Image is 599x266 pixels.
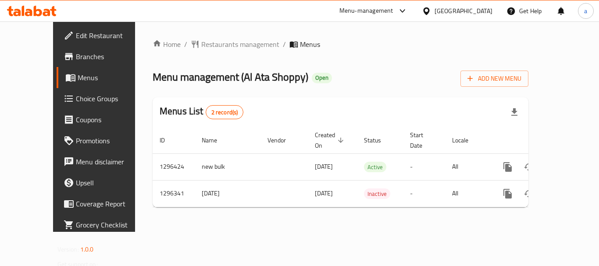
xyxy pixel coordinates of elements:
span: Promotions [76,135,146,146]
h2: Menus List [160,105,243,119]
td: new bulk [195,153,260,180]
span: Inactive [364,189,390,199]
span: Edit Restaurant [76,30,146,41]
span: Coverage Report [76,199,146,209]
a: Promotions [57,130,153,151]
span: Branches [76,51,146,62]
a: Coverage Report [57,193,153,214]
th: Actions [490,127,588,154]
td: 1296424 [153,153,195,180]
span: Created On [315,130,346,151]
span: Name [202,135,228,145]
li: / [283,39,286,50]
a: Menu disclaimer [57,151,153,172]
span: Active [364,162,386,172]
span: Menus [78,72,146,83]
div: Total records count [206,105,244,119]
td: All [445,153,490,180]
span: Version: [57,244,79,255]
a: Branches [57,46,153,67]
span: [DATE] [315,188,333,199]
button: more [497,156,518,177]
table: enhanced table [153,127,588,207]
div: [GEOGRAPHIC_DATA] [435,6,492,16]
a: Grocery Checklist [57,214,153,235]
span: 1.0.0 [80,244,94,255]
li: / [184,39,187,50]
a: Upsell [57,172,153,193]
td: - [403,153,445,180]
nav: breadcrumb [153,39,528,50]
button: Change Status [518,183,539,204]
span: Open [312,74,332,82]
span: Add New Menu [467,73,521,84]
span: Restaurants management [201,39,279,50]
a: Coupons [57,109,153,130]
span: Menu disclaimer [76,156,146,167]
span: Locale [452,135,480,145]
td: All [445,180,490,207]
a: Edit Restaurant [57,25,153,46]
span: Coupons [76,114,146,125]
span: Menu management ( Al Ata Shoppy ) [153,67,308,87]
span: Upsell [76,177,146,188]
span: 2 record(s) [206,108,243,117]
span: Choice Groups [76,93,146,104]
span: Menus [300,39,320,50]
a: Choice Groups [57,88,153,109]
span: Vendor [267,135,297,145]
td: - [403,180,445,207]
button: Change Status [518,156,539,177]
td: [DATE] [195,180,260,207]
div: Menu-management [339,6,393,16]
td: 1296341 [153,180,195,207]
button: Add New Menu [460,71,528,87]
a: Menus [57,67,153,88]
span: [DATE] [315,161,333,172]
span: Start Date [410,130,435,151]
span: ID [160,135,176,145]
a: Restaurants management [191,39,279,50]
a: Home [153,39,181,50]
div: Export file [504,102,525,123]
span: a [584,6,587,16]
button: more [497,183,518,204]
span: Status [364,135,392,145]
div: Open [312,73,332,83]
span: Grocery Checklist [76,220,146,230]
